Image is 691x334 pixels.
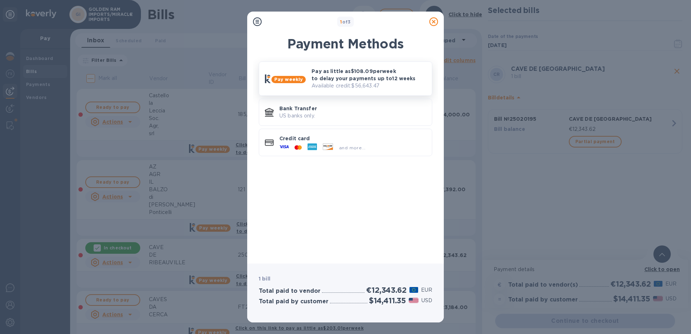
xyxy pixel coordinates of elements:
p: US banks only. [279,112,426,120]
img: USD [409,298,419,303]
p: Bank Transfer [279,105,426,112]
p: EUR [421,286,432,294]
h1: Payment Methods [259,36,432,51]
b: Pay weekly [274,77,303,82]
span: and more... [339,145,365,150]
p: USD [421,297,432,304]
b: of 3 [340,19,351,25]
p: Pay as little as $108.09 per week to delay your payments up to 12 weeks [312,68,426,82]
h3: Total paid by customer [259,298,329,305]
h3: Total paid to vendor [259,288,321,295]
span: 1 [340,19,342,25]
b: 1 bill [259,276,270,282]
h2: €12,343.62 [366,286,406,295]
p: Credit card [279,135,426,142]
h2: $14,411.35 [369,296,406,305]
p: Available credit: $56,643.47 [312,82,426,90]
